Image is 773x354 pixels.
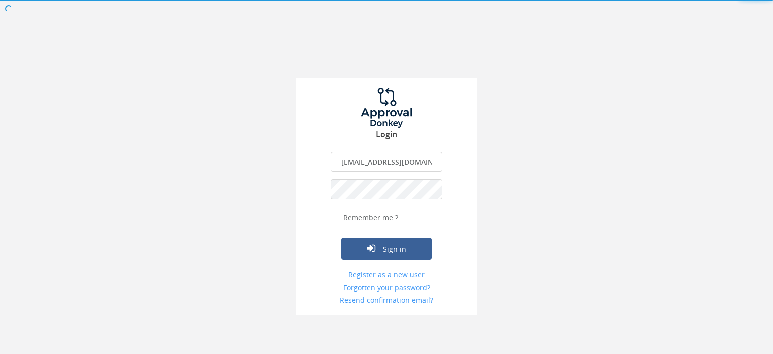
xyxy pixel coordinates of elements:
[331,152,442,172] input: Enter your Email
[341,238,432,260] button: Sign in
[331,295,442,305] a: Resend confirmation email?
[341,213,398,223] label: Remember me ?
[331,270,442,280] a: Register as a new user
[296,130,477,139] h3: Login
[349,88,424,128] img: logo.png
[331,282,442,293] a: Forgotten your password?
